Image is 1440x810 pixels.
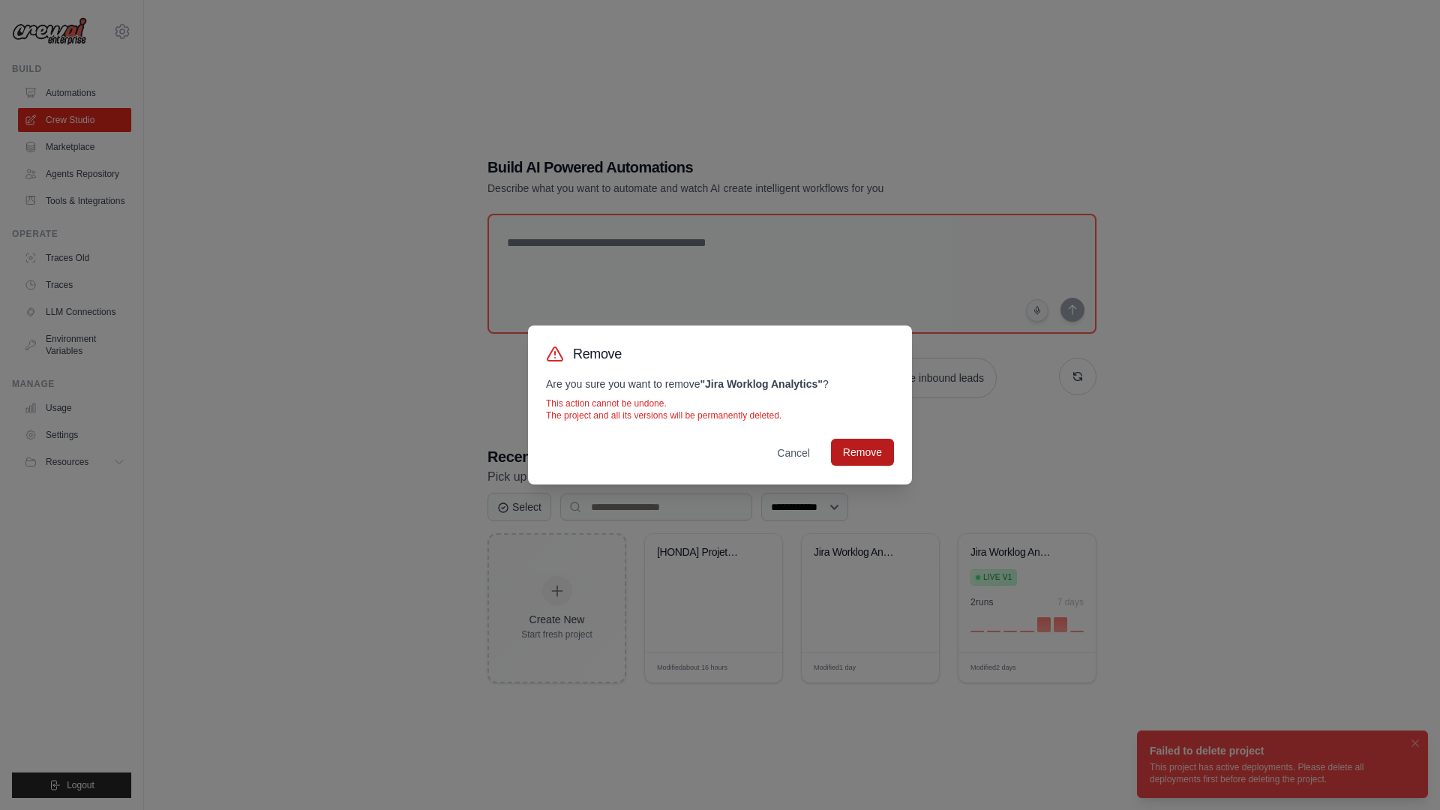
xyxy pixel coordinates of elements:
strong: " Jira Worklog Analytics " [700,378,822,390]
h3: Remove [573,343,622,364]
button: Remove [831,439,894,466]
button: Cancel [765,439,822,466]
p: Are you sure you want to remove ? [546,376,894,391]
p: This action cannot be undone. [546,397,894,409]
p: The project and all its versions will be permanently deleted. [546,409,894,421]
